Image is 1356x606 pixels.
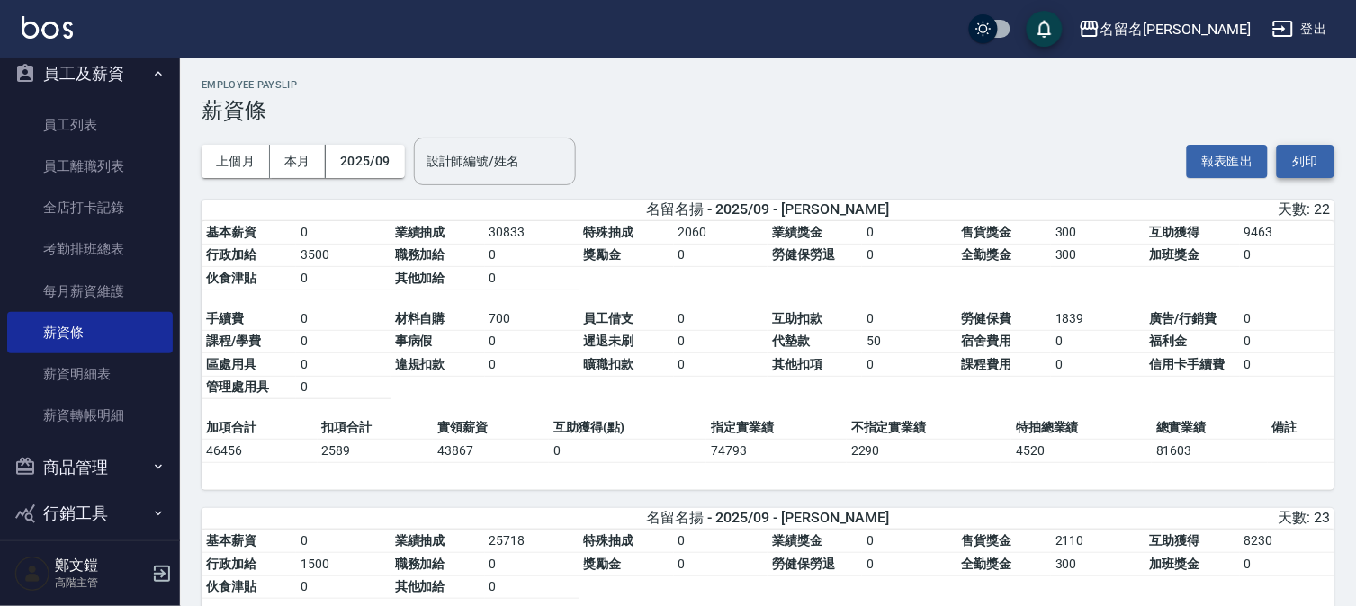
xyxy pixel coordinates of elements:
[22,16,73,39] img: Logo
[584,311,634,325] span: 員工借支
[862,330,956,353] td: 50
[862,307,956,331] td: 0
[7,50,173,97] button: 員工及薪資
[1240,221,1334,245] td: 9463
[584,557,622,571] span: 獎勵金
[318,440,434,463] td: 2589
[433,416,549,440] td: 實領薪資
[7,228,173,270] a: 考勤排班總表
[7,104,173,146] a: 員工列表
[1011,440,1152,463] td: 4520
[1051,530,1145,553] td: 2110
[674,244,768,267] td: 0
[296,330,391,353] td: 0
[1051,330,1145,353] td: 0
[202,98,1334,123] h3: 薪資條
[318,416,434,440] td: 扣項合計
[862,221,956,245] td: 0
[1100,18,1251,40] div: 名留名[PERSON_NAME]
[584,334,634,348] span: 遲退未刷
[1150,311,1217,325] span: 廣告/行銷費
[674,330,768,353] td: 0
[1051,353,1145,377] td: 0
[862,553,956,576] td: 0
[202,440,318,463] td: 46456
[55,557,147,575] h5: 鄭文鎧
[55,575,147,591] p: 高階主管
[1240,330,1334,353] td: 0
[959,201,1331,219] div: 天數: 22
[772,334,810,348] span: 代墊款
[206,533,256,548] span: 基本薪資
[296,575,391,599] td: 0
[1011,416,1152,440] td: 特抽總業績
[1240,553,1334,576] td: 0
[961,533,1011,548] span: 售貨獎金
[296,376,391,399] td: 0
[485,553,579,576] td: 0
[1265,13,1334,46] button: 登出
[1150,357,1226,371] span: 信用卡手續費
[395,225,445,239] span: 業績抽成
[1150,557,1200,571] span: 加班獎金
[206,225,256,239] span: 基本薪資
[395,334,433,348] span: 事病假
[961,357,1011,371] span: 課程費用
[395,557,445,571] span: 職務加給
[202,79,1334,91] h2: Employee Payslip
[1150,247,1200,262] span: 加班獎金
[485,307,579,331] td: 700
[847,440,1011,463] td: 2290
[961,225,1011,239] span: 售貨獎金
[1051,307,1145,331] td: 1839
[862,530,956,553] td: 0
[584,225,634,239] span: 特殊抽成
[674,221,768,245] td: 2060
[584,533,634,548] span: 特殊抽成
[206,271,256,285] span: 伙食津貼
[772,533,822,548] span: 業績獎金
[395,357,445,371] span: 違規扣款
[7,312,173,353] a: 薪資條
[14,556,50,592] img: Person
[202,416,318,440] td: 加項合計
[1051,553,1145,576] td: 300
[1240,244,1334,267] td: 0
[326,145,405,178] button: 2025/09
[584,357,634,371] span: 曠職扣款
[772,247,835,262] span: 勞健保勞退
[206,247,256,262] span: 行政加給
[1152,440,1268,463] td: 81603
[202,221,1334,417] table: a dense table
[674,307,768,331] td: 0
[1051,244,1145,267] td: 300
[646,509,890,528] span: 名留名揚 - 2025/09 - [PERSON_NAME]
[7,444,173,491] button: 商品管理
[395,271,445,285] span: 其他加給
[1268,416,1334,440] td: 備註
[433,440,549,463] td: 43867
[395,247,445,262] span: 職務加給
[961,334,1011,348] span: 宿舍費用
[1240,307,1334,331] td: 0
[296,353,391,377] td: 0
[7,146,173,187] a: 員工離職列表
[296,553,391,576] td: 1500
[1152,416,1268,440] td: 總實業績
[296,530,391,553] td: 0
[1027,11,1063,47] button: save
[7,490,173,537] button: 行銷工具
[961,247,1011,262] span: 全勤獎金
[485,267,579,290] td: 0
[206,557,256,571] span: 行政加給
[296,221,391,245] td: 0
[485,530,579,553] td: 25718
[206,311,244,325] span: 手續費
[206,357,256,371] span: 區處用具
[270,145,326,178] button: 本月
[961,311,1011,325] span: 勞健保費
[206,379,269,394] span: 管理處用具
[296,307,391,331] td: 0
[706,416,847,440] td: 指定實業績
[485,221,579,245] td: 30833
